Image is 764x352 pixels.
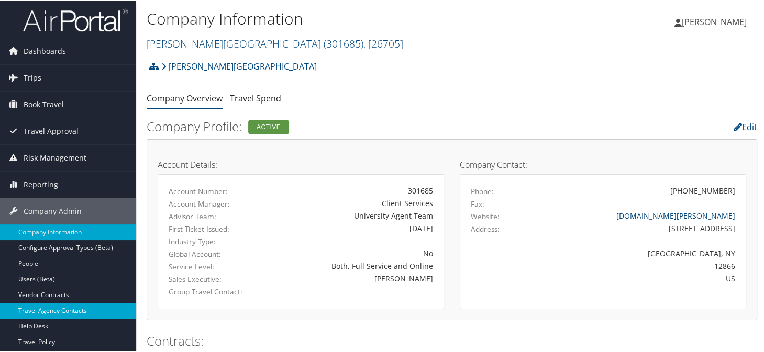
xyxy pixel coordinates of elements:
[169,260,246,271] label: Service Level:
[541,259,735,270] div: 12866
[24,64,41,90] span: Trips
[262,272,433,283] div: [PERSON_NAME]
[471,223,500,233] label: Address:
[616,210,735,220] a: [DOMAIN_NAME][PERSON_NAME]
[670,184,735,195] div: [PHONE_NUMBER]
[169,273,246,283] label: Sales Executive:
[169,286,246,296] label: Group Travel Contact:
[23,7,128,31] img: airportal-logo.png
[169,185,246,196] label: Account Number:
[24,37,66,63] span: Dashboards
[262,247,433,258] div: No
[169,248,246,258] label: Global Account:
[460,160,746,168] h4: Company Contact:
[541,272,735,283] div: US
[471,185,494,196] label: Phone:
[147,7,553,29] h1: Company Information
[24,144,86,170] span: Risk Management
[230,92,281,103] a: Travel Spend
[471,210,500,221] label: Website:
[262,222,433,233] div: [DATE]
[169,223,246,233] label: First Ticket Issued:
[248,119,289,133] div: Active
[24,171,58,197] span: Reporting
[147,331,757,349] h2: Contracts:
[161,55,317,76] a: [PERSON_NAME][GEOGRAPHIC_DATA]
[363,36,403,50] span: , [ 26705 ]
[24,117,79,143] span: Travel Approval
[262,184,433,195] div: 301685
[158,160,444,168] h4: Account Details:
[682,15,747,27] span: [PERSON_NAME]
[541,247,735,258] div: [GEOGRAPHIC_DATA], NY
[147,36,403,50] a: [PERSON_NAME][GEOGRAPHIC_DATA]
[169,198,246,208] label: Account Manager:
[24,90,64,117] span: Book Travel
[262,209,433,220] div: University Agent Team
[734,120,757,132] a: Edit
[471,198,484,208] label: Fax:
[169,235,246,246] label: Industry Type:
[24,197,82,223] span: Company Admin
[147,92,223,103] a: Company Overview
[147,117,548,134] h2: Company Profile:
[262,197,433,208] div: Client Services
[169,210,246,221] label: Advisor Team:
[674,5,757,37] a: [PERSON_NAME]
[324,36,363,50] span: ( 301685 )
[541,222,735,233] div: [STREET_ADDRESS]
[262,259,433,270] div: Both, Full Service and Online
